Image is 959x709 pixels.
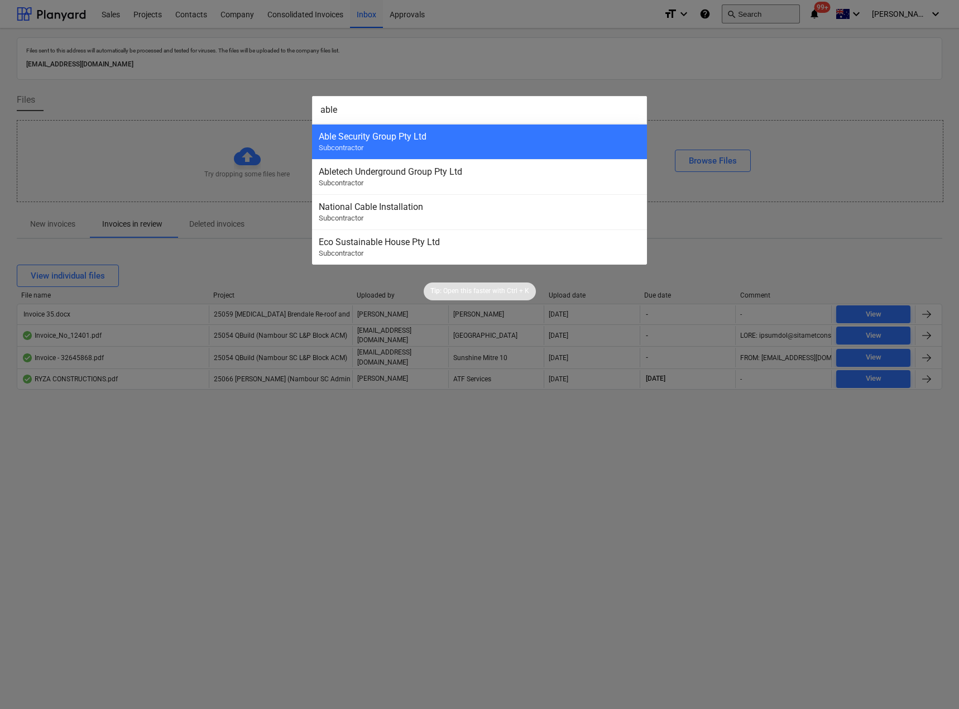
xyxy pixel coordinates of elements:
p: Open this faster with [443,286,505,296]
span: Subcontractor [319,179,363,187]
div: Abletech Underground Group Pty LtdSubcontractor [312,159,647,194]
span: Subcontractor [319,214,363,222]
div: Abletech Underground Group Pty Ltd [319,166,640,177]
div: National Cable Installation [319,202,640,212]
div: Eco Sustainable House Pty Ltd [319,237,640,247]
input: Search for projects, articles, contracts, Claims, subcontractors... [312,96,647,124]
p: Tip: [430,286,442,296]
div: Tip:Open this faster withCtrl + K [424,282,536,300]
span: Subcontractor [319,249,363,257]
div: National Cable InstallationSubcontractor [312,194,647,229]
iframe: Chat Widget [903,655,959,709]
p: Ctrl + K [507,286,529,296]
div: Eco Sustainable House Pty LtdSubcontractor [312,229,647,265]
div: Able Security Group Pty Ltd [319,131,640,142]
span: Subcontractor [319,143,363,152]
div: Able Security Group Pty LtdSubcontractor [312,124,647,159]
